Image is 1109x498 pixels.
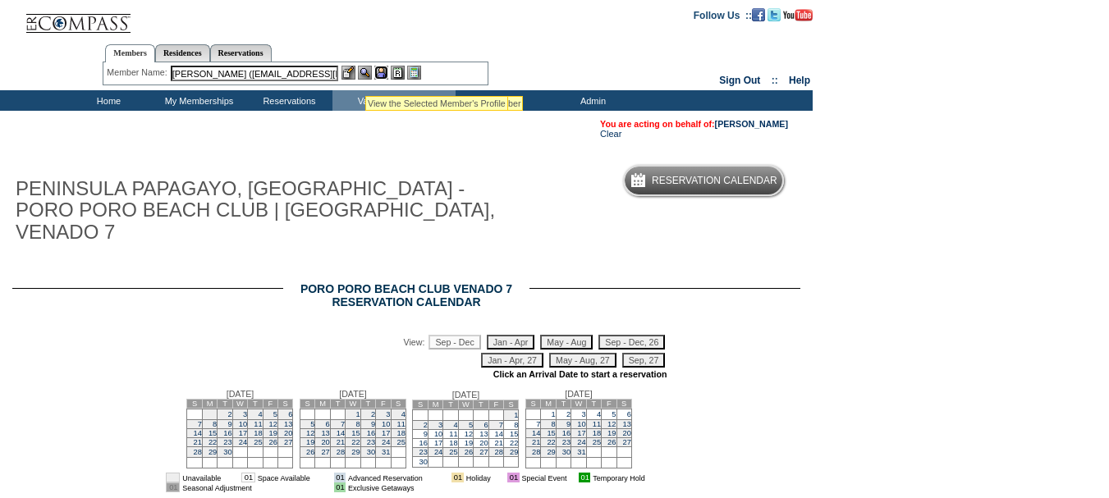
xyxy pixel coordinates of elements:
[577,438,585,446] a: 24
[62,90,152,111] td: Home
[434,448,442,456] a: 24
[481,353,543,368] input: Jan - Apr, 27
[209,438,217,446] a: 22
[479,439,488,447] a: 20
[768,9,781,19] a: Follow us on Twitter
[198,420,202,428] a: 7
[622,353,666,368] input: Sep, 27
[598,335,665,350] input: Sep - Dec, 26
[218,399,232,408] td: T
[493,369,667,379] strong: Click an Arrival Date to start a reservation
[306,448,314,456] a: 26
[243,410,247,418] a: 3
[368,98,506,108] div: View the Selected Member's Profile
[239,429,247,437] a: 17
[469,421,473,429] a: 5
[284,429,292,437] a: 20
[514,421,518,429] a: 8
[107,66,170,80] div: Member Name:
[507,473,519,482] td: 01
[552,410,556,418] a: 1
[223,448,231,456] a: 30
[337,438,345,446] a: 21
[242,90,332,111] td: Reservations
[479,448,488,456] a: 27
[772,75,778,86] span: ::
[487,335,535,350] input: Jan - Apr
[202,399,217,408] td: M
[434,430,442,438] a: 10
[346,482,442,492] td: Exclusive Getaways
[231,474,240,482] img: i.gif
[278,399,293,408] td: S
[565,389,593,399] span: [DATE]
[413,400,428,409] td: S
[579,473,590,482] td: 01
[306,438,314,446] a: 19
[351,438,360,446] a: 22
[213,420,217,428] a: 8
[341,420,345,428] a: 7
[326,420,330,428] a: 6
[623,429,631,437] a: 20
[263,399,277,408] td: F
[254,438,262,446] a: 25
[581,410,585,418] a: 3
[549,353,616,368] input: May - Aug, 27
[166,482,180,492] td: 01
[376,399,391,408] td: F
[586,399,601,408] td: T
[358,66,372,80] img: View
[434,439,442,447] a: 17
[593,429,601,437] a: 18
[382,420,390,428] a: 10
[404,337,425,347] span: View:
[180,473,231,482] td: Unavailable
[694,8,752,21] td: Follow Us ::
[510,439,518,447] a: 22
[334,473,346,482] td: 01
[371,420,375,428] a: 9
[355,420,360,428] a: 8
[520,473,579,482] td: Special Event
[323,474,332,482] img: i.gif
[360,399,375,408] td: T
[258,410,262,418] a: 4
[623,438,631,446] a: 27
[768,8,781,21] img: Follow us on Twitter
[255,473,324,482] td: Space Available
[536,420,540,428] a: 7
[600,119,788,129] font: You are acting on behalf of:
[532,429,540,437] a: 14
[451,473,463,482] td: 01
[232,399,247,408] td: W
[283,283,529,308] h2: Poro Poro Beach Club Venado 7 Reservation Calendar
[442,474,450,482] img: i.gif
[616,399,631,408] td: S
[456,90,546,111] td: Reports
[166,473,180,482] td: 01
[209,429,217,437] a: 15
[540,335,593,350] input: May - Aug
[288,410,292,418] a: 6
[269,429,277,437] a: 19
[652,176,777,186] h5: Reservation Calendar
[210,44,272,62] a: Reservations
[228,420,232,428] a: 9
[510,448,518,456] a: 29
[401,410,406,418] a: 4
[391,399,406,408] td: S
[209,448,217,456] a: 29
[499,421,503,429] a: 7
[202,409,217,419] td: 1
[269,438,277,446] a: 26
[458,400,473,409] td: W
[547,429,555,437] a: 15
[525,399,540,408] td: S
[547,448,555,456] a: 29
[273,410,277,418] a: 5
[382,429,390,437] a: 17
[310,420,314,428] a: 5
[321,438,329,446] a: 20
[228,410,232,418] a: 2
